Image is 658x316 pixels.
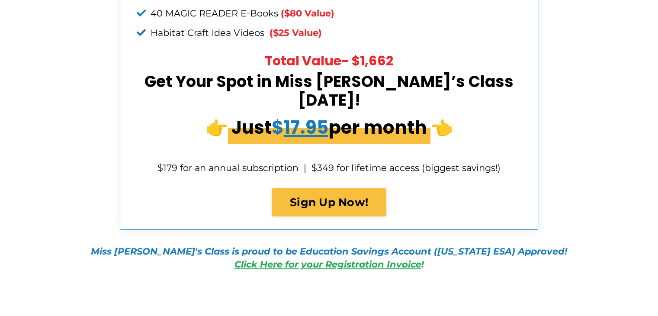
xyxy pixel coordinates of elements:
[234,259,421,270] span: Click Here for your Registration Invoice
[272,188,386,217] a: Sign Up Now!
[284,115,328,140] u: 17.95
[157,162,501,173] span: $179 for an annual subscription | $349 for lifetime access (biggest savings!)
[272,115,328,140] span: $
[151,27,264,38] span: Habitat Craft Idea Videos
[144,71,514,111] strong: Get Your Spot in Miss [PERSON_NAME]’s Class [DATE]!
[234,259,424,270] em: !
[228,111,430,144] span: Just per month
[234,259,424,270] a: Click Here for your Registration Invoice!
[270,27,322,38] strong: ($25 Value)
[91,246,567,257] em: Miss [PERSON_NAME]'s Class is proud to be Education Savings Account ([US_STATE] ESA) Approved!
[205,111,453,144] strong: 👉 👈
[281,8,334,19] strong: ($80 Value)
[265,52,393,70] strong: Total Value- $1,662
[151,8,278,19] span: 40 MAGIC READER E-Books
